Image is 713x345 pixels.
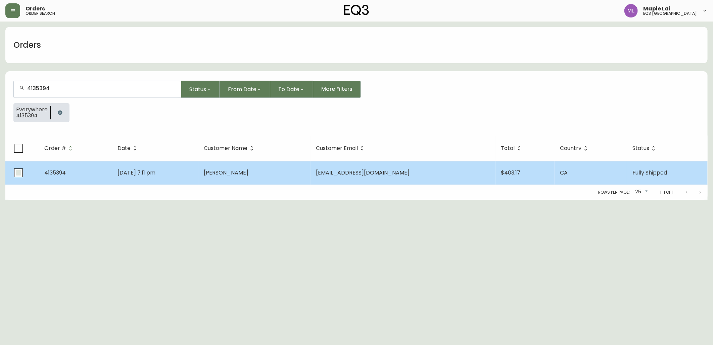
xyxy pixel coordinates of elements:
span: Total [501,145,524,151]
div: 25 [632,187,649,198]
button: More Filters [313,81,361,98]
p: 1-1 of 1 [660,189,673,195]
span: Country [560,146,581,150]
span: [PERSON_NAME] [204,169,248,177]
span: Customer Name [204,146,247,150]
span: Total [501,146,515,150]
span: More Filters [321,85,352,93]
span: Status [632,146,649,150]
h1: Orders [13,39,41,51]
img: 61e28cffcf8cc9f4e300d877dd684943 [624,4,638,17]
span: Everywhere [16,107,48,113]
span: Country [560,145,590,151]
button: To Date [270,81,313,98]
span: 4135394 [44,169,66,177]
button: From Date [220,81,270,98]
span: Date [117,146,131,150]
span: 4135394 [16,113,48,119]
h5: order search [26,11,55,15]
span: Maple Lai [643,6,670,11]
span: [DATE] 7:11 pm [117,169,155,177]
span: Customer Name [204,145,256,151]
span: To Date [278,85,299,93]
button: Status [181,81,220,98]
span: From Date [228,85,256,93]
span: Customer Email [316,145,367,151]
span: CA [560,169,568,177]
span: Order # [44,146,66,150]
span: Date [117,145,139,151]
span: Fully Shipped [632,169,667,177]
span: Customer Email [316,146,358,150]
h5: eq3 [GEOGRAPHIC_DATA] [643,11,697,15]
p: Rows per page: [598,189,630,195]
span: Status [632,145,658,151]
span: Status [189,85,206,93]
span: Orders [26,6,45,11]
input: Search [27,85,176,91]
span: [EMAIL_ADDRESS][DOMAIN_NAME] [316,169,410,177]
img: logo [344,5,369,15]
span: Order # [44,145,75,151]
span: $403.17 [501,169,521,177]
